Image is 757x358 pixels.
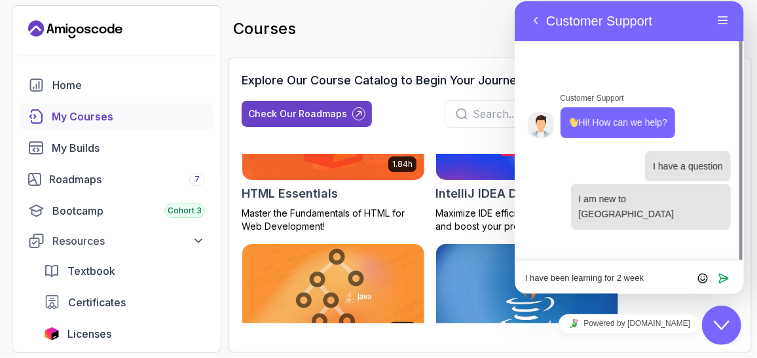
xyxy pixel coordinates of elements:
input: Search... [473,106,656,122]
a: IntelliJ IDEA Developer Guide card5.57hIntelliJ IDEA Developer GuideMaximize IDE efficiency with ... [435,77,619,233]
span: Cohort 3 [168,206,202,216]
a: courses [20,103,213,130]
div: Check Our Roadmaps [248,107,347,120]
p: Maximize IDE efficiency with IntelliJ IDEA and boost your productivity. [435,207,619,233]
span: Certificates [68,295,126,310]
span: 7 [194,174,200,185]
iframe: chat widget [702,306,744,345]
span: Licenses [67,326,111,342]
span: Textbook [67,263,115,279]
iframe: chat widget [515,1,744,294]
div: My Courses [52,109,205,124]
p: Master the Fundamentals of HTML for Web Development! [242,207,425,233]
a: roadmaps [20,166,213,192]
button: Check Our Roadmaps [242,101,372,127]
h3: Explore Our Course Catalog to Begin Your Journey or Check Our Roadmaps [242,71,663,90]
div: My Builds [52,140,205,156]
img: Java for Beginners card [436,244,618,346]
a: textbook [36,258,213,284]
p: 1.84h [392,159,413,170]
button: Resources [20,229,213,253]
div: Roadmaps [49,171,205,187]
div: Home [52,77,205,93]
a: builds [20,135,213,161]
div: Resources [52,233,205,249]
h2: HTML Essentials [242,185,338,203]
a: Landing page [28,19,122,40]
a: bootcamp [20,198,213,224]
a: certificates [36,289,213,315]
a: HTML Essentials card1.84hHTML EssentialsMaster the Fundamentals of HTML for Web Development! [242,77,425,233]
h2: IntelliJ IDEA Developer Guide [435,185,606,203]
img: Java Data Structures card [242,244,424,346]
iframe: chat widget [515,309,744,338]
h2: courses [233,18,296,39]
a: licenses [36,321,213,347]
div: Bootcamp [52,203,205,219]
a: home [20,72,213,98]
img: jetbrains icon [44,327,60,340]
